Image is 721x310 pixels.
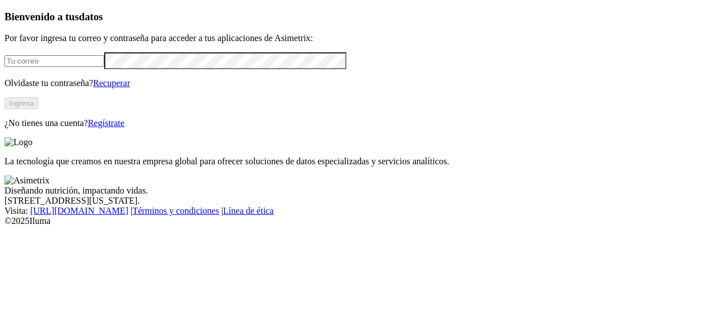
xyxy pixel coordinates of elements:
div: Visita : | | [5,206,716,216]
a: Recuperar [93,78,130,88]
a: [URL][DOMAIN_NAME] [30,206,128,215]
span: datos [79,11,103,23]
a: Términos y condiciones [132,206,219,215]
h3: Bienvenido a tus [5,11,716,23]
img: Asimetrix [5,176,50,186]
div: [STREET_ADDRESS][US_STATE]. [5,196,716,206]
a: Regístrate [88,118,124,128]
p: La tecnología que creamos en nuestra empresa global para ofrecer soluciones de datos especializad... [5,156,716,167]
p: Olvidaste tu contraseña? [5,78,716,88]
input: Tu correo [5,55,104,67]
a: Línea de ética [223,206,274,215]
button: Ingresa [5,97,38,109]
div: Diseñando nutrición, impactando vidas. [5,186,716,196]
img: Logo [5,137,33,147]
p: Por favor ingresa tu correo y contraseña para acceder a tus aplicaciones de Asimetrix: [5,33,716,43]
div: © 2025 Iluma [5,216,716,226]
p: ¿No tienes una cuenta? [5,118,716,128]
